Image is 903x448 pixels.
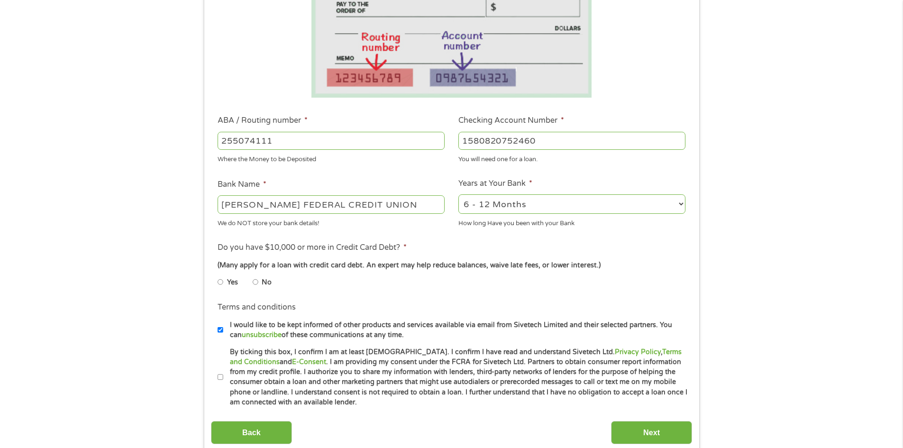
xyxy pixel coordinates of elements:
div: (Many apply for a loan with credit card debt. An expert may help reduce balances, waive late fees... [218,260,685,271]
input: 263177916 [218,132,445,150]
div: You will need one for a loan. [458,152,685,165]
a: unsubscribe [242,331,282,339]
label: By ticking this box, I confirm I am at least [DEMOGRAPHIC_DATA]. I confirm I have read and unders... [223,347,688,408]
label: No [262,277,272,288]
label: Yes [227,277,238,288]
input: Back [211,421,292,444]
div: Where the Money to be Deposited [218,152,445,165]
label: Checking Account Number [458,116,564,126]
input: 345634636 [458,132,685,150]
input: Next [611,421,692,444]
a: E-Consent [292,358,326,366]
a: Privacy Policy [615,348,661,356]
label: Bank Name [218,180,266,190]
label: Do you have $10,000 or more in Credit Card Debt? [218,243,407,253]
a: Terms and Conditions [230,348,682,366]
label: Years at Your Bank [458,179,532,189]
label: ABA / Routing number [218,116,308,126]
label: Terms and conditions [218,302,296,312]
div: How long Have you been with your Bank [458,215,685,228]
label: I would like to be kept informed of other products and services available via email from Sivetech... [223,320,688,340]
div: We do NOT store your bank details! [218,215,445,228]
